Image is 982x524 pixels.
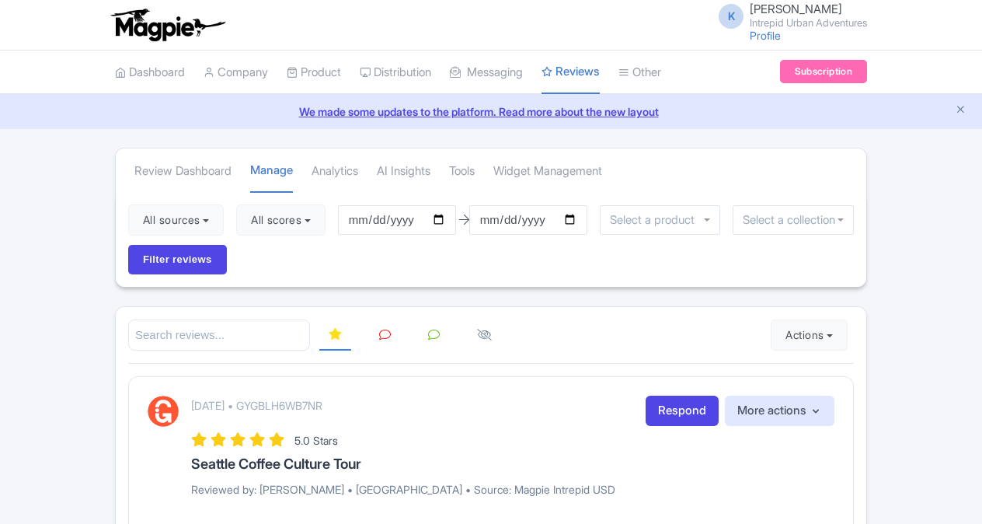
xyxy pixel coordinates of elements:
[107,8,228,42] img: logo-ab69f6fb50320c5b225c76a69d11143b.png
[128,204,224,236] button: All sources
[449,150,475,193] a: Tools
[377,150,430,193] a: AI Insights
[493,150,602,193] a: Widget Management
[750,29,781,42] a: Profile
[9,103,973,120] a: We made some updates to the platform. Read more about the new layout
[115,51,185,94] a: Dashboard
[771,320,848,351] button: Actions
[250,149,293,194] a: Manage
[709,3,867,28] a: K [PERSON_NAME] Intrepid Urban Adventures
[191,481,834,498] p: Reviewed by: [PERSON_NAME] • [GEOGRAPHIC_DATA] • Source: Magpie Intrepid USD
[294,434,338,447] span: 5.0 Stars
[360,51,431,94] a: Distribution
[236,204,326,236] button: All scores
[128,245,227,274] input: Filter reviews
[541,51,600,95] a: Reviews
[128,320,310,351] input: Search reviews...
[191,456,834,472] h3: Seattle Coffee Culture Tour
[955,102,966,120] button: Close announcement
[191,397,322,414] p: [DATE] • GYGBLH6WB7NR
[312,150,358,193] a: Analytics
[610,213,703,227] input: Select a product
[618,51,661,94] a: Other
[148,396,179,427] img: GetYourGuide Logo
[780,60,867,83] a: Subscription
[287,51,341,94] a: Product
[750,2,842,16] span: [PERSON_NAME]
[725,396,834,426] button: More actions
[134,150,232,193] a: Review Dashboard
[719,4,743,29] span: K
[450,51,523,94] a: Messaging
[646,396,719,426] a: Respond
[204,51,268,94] a: Company
[750,18,867,28] small: Intrepid Urban Adventures
[743,213,844,227] input: Select a collection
